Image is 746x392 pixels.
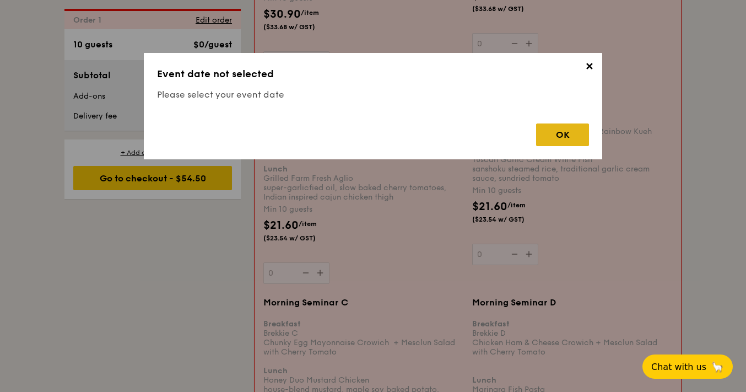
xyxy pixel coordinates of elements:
[536,123,589,146] div: OK
[157,88,589,101] h4: Please select your event date
[157,66,589,82] h3: Event date not selected
[642,355,733,379] button: Chat with us🦙
[711,361,724,373] span: 🦙
[651,362,706,372] span: Chat with us
[581,61,597,76] span: ✕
